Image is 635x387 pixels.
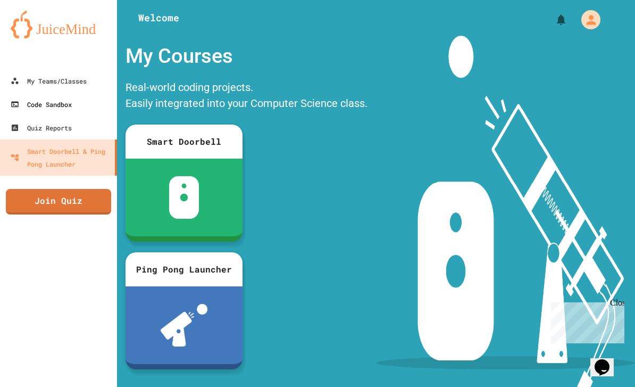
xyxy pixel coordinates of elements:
img: logo-orange.svg [11,11,106,38]
iframe: chat widget [547,298,624,343]
a: Join Quiz [6,189,111,215]
div: Code Sandbox [11,98,72,111]
div: Quiz Reports [11,121,72,134]
div: Smart Doorbell & Ping Pong Launcher [11,145,111,170]
div: My Account [570,7,603,32]
img: sdb-white.svg [169,176,199,219]
img: ppl-with-ball.png [161,304,208,347]
div: Chat with us now!Close [4,4,73,68]
div: Ping Pong Launcher [126,252,243,286]
div: Smart Doorbell [126,125,243,159]
iframe: chat widget [590,344,624,376]
div: My Notifications [535,11,570,29]
div: Real-world coding projects. Easily integrated into your Computer Science class. [120,77,373,117]
div: My Courses [120,36,373,77]
div: My Teams/Classes [11,75,87,87]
